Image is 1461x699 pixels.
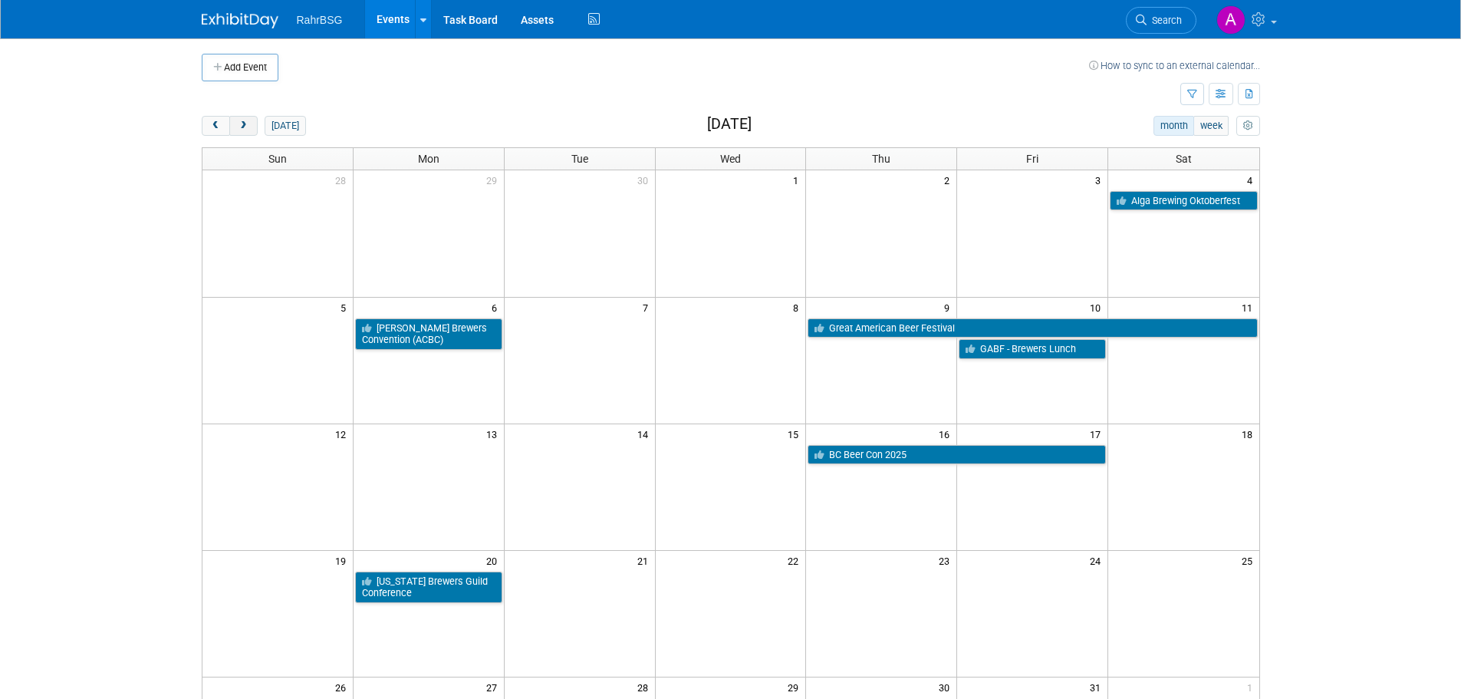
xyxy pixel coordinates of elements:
span: 28 [334,170,353,190]
h2: [DATE] [707,116,752,133]
span: 13 [485,424,504,443]
span: Tue [571,153,588,165]
span: 1 [1245,678,1259,697]
a: [PERSON_NAME] Brewers Convention (ACBC) [355,318,502,350]
span: 24 [1088,551,1107,570]
span: 8 [791,298,805,317]
span: Sat [1176,153,1192,165]
span: 1 [791,170,805,190]
span: 10 [1088,298,1107,317]
button: next [229,116,258,136]
span: 19 [334,551,353,570]
button: month [1153,116,1194,136]
span: 21 [636,551,655,570]
span: 5 [339,298,353,317]
button: myCustomButton [1236,116,1259,136]
a: GABF - Brewers Lunch [959,339,1106,359]
span: 12 [334,424,353,443]
a: Great American Beer Festival [808,318,1257,338]
span: RahrBSG [297,14,343,26]
button: Add Event [202,54,278,81]
a: BC Beer Con 2025 [808,445,1106,465]
span: 31 [1088,678,1107,697]
span: 18 [1240,424,1259,443]
img: Ashley Grotewold [1216,5,1245,35]
span: 20 [485,551,504,570]
span: Sun [268,153,287,165]
button: [DATE] [265,116,305,136]
span: 30 [937,678,956,697]
span: 16 [937,424,956,443]
a: [US_STATE] Brewers Guild Conference [355,572,502,603]
span: Mon [418,153,439,165]
span: 4 [1245,170,1259,190]
span: 29 [485,170,504,190]
a: How to sync to an external calendar... [1089,60,1260,71]
span: Fri [1026,153,1038,165]
span: 29 [786,678,805,697]
span: 30 [636,170,655,190]
i: Personalize Calendar [1243,121,1253,131]
button: week [1193,116,1229,136]
a: Search [1126,7,1196,34]
span: 7 [641,298,655,317]
span: 15 [786,424,805,443]
span: 28 [636,678,655,697]
span: 22 [786,551,805,570]
span: 23 [937,551,956,570]
button: prev [202,116,230,136]
span: 25 [1240,551,1259,570]
span: Search [1147,15,1182,26]
span: 3 [1094,170,1107,190]
span: 11 [1240,298,1259,317]
span: Thu [872,153,890,165]
span: 9 [943,298,956,317]
span: 2 [943,170,956,190]
span: 17 [1088,424,1107,443]
img: ExhibitDay [202,13,278,28]
span: Wed [720,153,741,165]
a: Alga Brewing Oktoberfest [1110,191,1257,211]
span: 6 [490,298,504,317]
span: 27 [485,678,504,697]
span: 14 [636,424,655,443]
span: 26 [334,678,353,697]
